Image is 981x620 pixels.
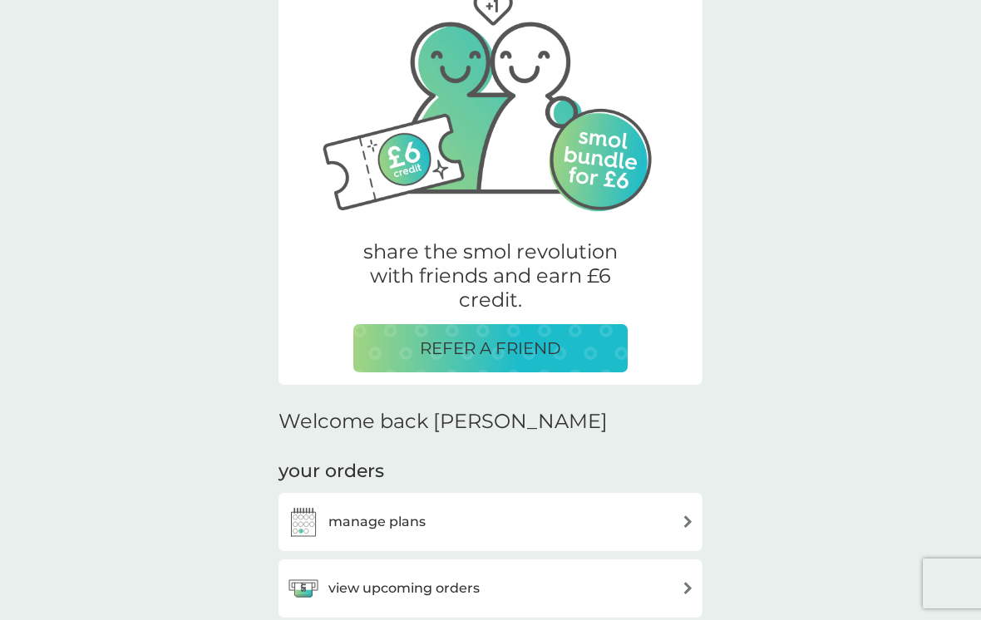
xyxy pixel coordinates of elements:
p: share the smol revolution with friends and earn £6 credit. [353,240,628,312]
img: arrow right [682,582,694,594]
p: REFER A FRIEND [420,335,561,362]
h3: view upcoming orders [328,578,480,599]
h3: your orders [279,459,384,485]
h2: Welcome back [PERSON_NAME] [279,410,608,434]
button: REFER A FRIEND [353,324,628,372]
h3: manage plans [328,511,426,533]
img: arrow right [682,515,694,528]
